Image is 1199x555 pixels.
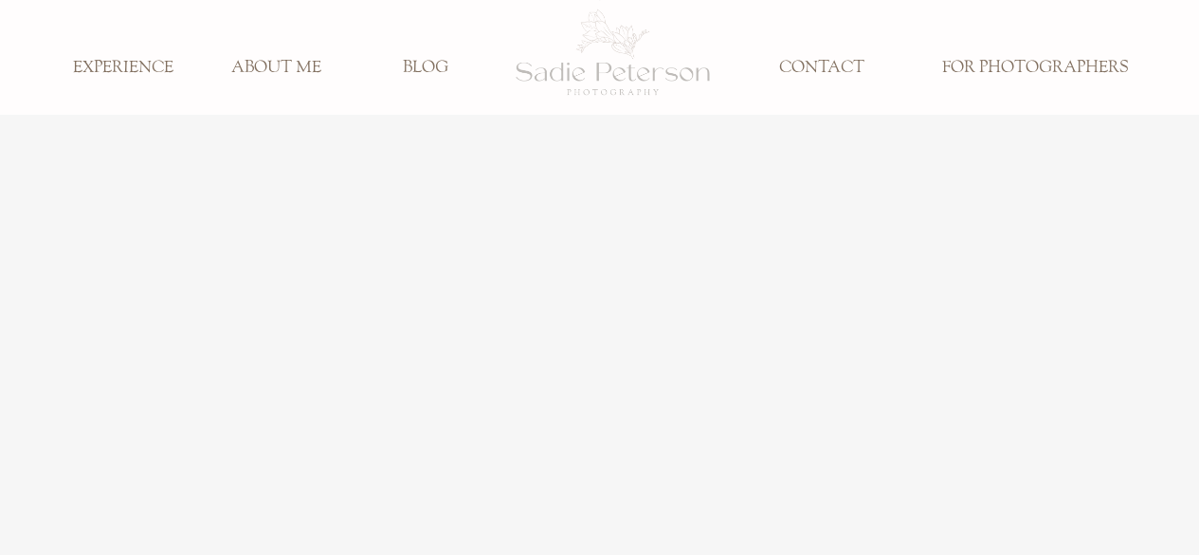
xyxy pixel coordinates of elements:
[759,58,884,79] a: CONTACT
[214,58,339,79] a: ABOUT ME
[929,58,1142,79] a: FOR PHOTOGRAPHERS
[61,58,186,79] a: EXPERIENCE
[363,58,488,79] a: BLOG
